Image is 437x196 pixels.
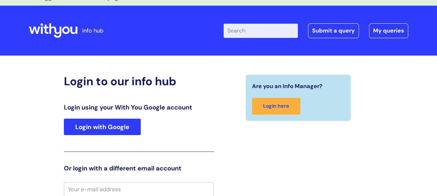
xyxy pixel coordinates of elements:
h3: Or login with a different email account [64,164,214,172]
a: Login with Google [64,119,141,135]
span: Are you an Info Manager? [252,81,323,91]
h2: Login to our info hub [64,74,214,88]
a: Submit a query [308,23,359,38]
h3: Login using your With You Google account [64,104,214,111]
input: Search [224,24,298,38]
a: Login here [252,98,300,115]
a: My queries [369,23,408,38]
p: info hub [82,26,103,36]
